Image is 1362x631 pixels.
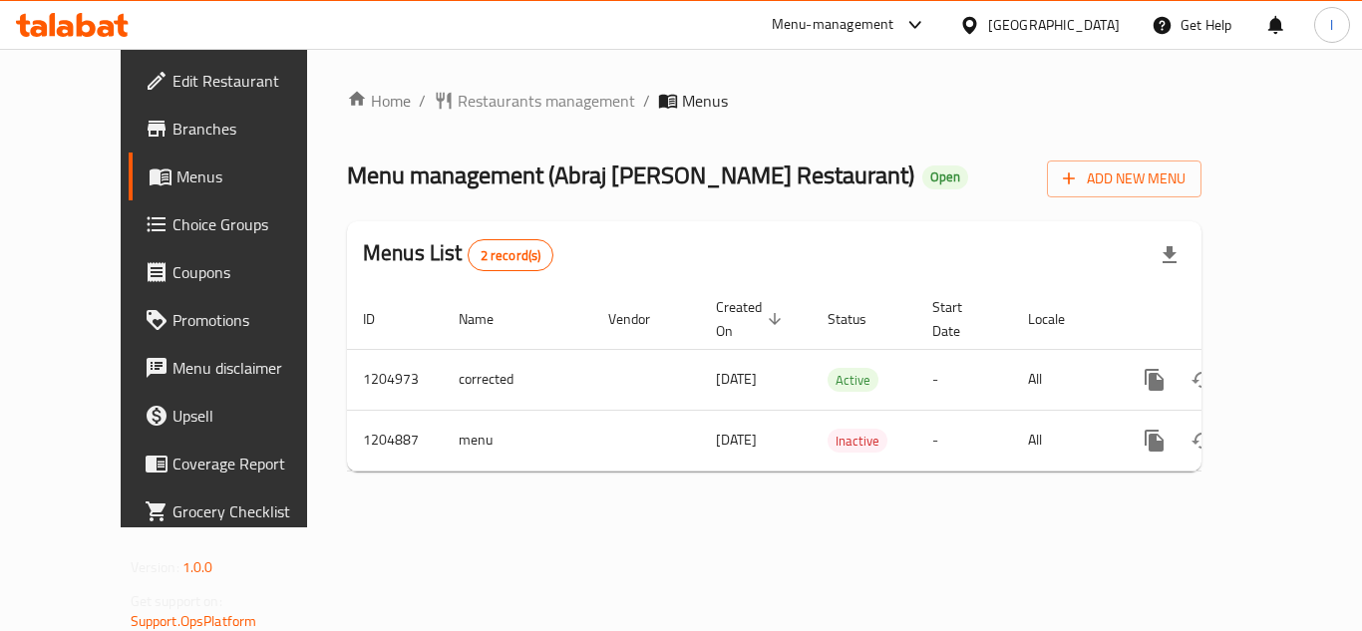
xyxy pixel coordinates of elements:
a: Choice Groups [129,200,348,248]
span: Inactive [828,430,887,453]
td: All [1012,410,1115,471]
td: All [1012,349,1115,410]
button: Change Status [1179,356,1226,404]
span: Edit Restaurant [172,69,332,93]
button: more [1131,417,1179,465]
span: Active [828,369,878,392]
nav: breadcrumb [347,89,1201,113]
span: Locale [1028,307,1091,331]
td: - [916,349,1012,410]
span: Coverage Report [172,452,332,475]
span: Branches [172,117,332,141]
td: - [916,410,1012,471]
span: ID [363,307,401,331]
span: Coupons [172,260,332,284]
span: Choice Groups [172,212,332,236]
span: Status [828,307,892,331]
span: Restaurants management [458,89,635,113]
th: Actions [1115,289,1338,350]
span: Created On [716,295,788,343]
h2: Menus List [363,238,553,271]
a: Promotions [129,296,348,344]
span: 1.0.0 [182,554,213,580]
a: Coverage Report [129,440,348,487]
td: corrected [443,349,592,410]
span: Menus [682,89,728,113]
span: [DATE] [716,427,757,453]
span: Menus [176,164,332,188]
a: Upsell [129,392,348,440]
span: Menu disclaimer [172,356,332,380]
td: 1204887 [347,410,443,471]
span: Menu management ( Abraj [PERSON_NAME] Restaurant ) [347,153,914,197]
a: Grocery Checklist [129,487,348,535]
button: Change Status [1179,417,1226,465]
table: enhanced table [347,289,1338,472]
div: Export file [1146,231,1193,279]
a: Home [347,89,411,113]
button: more [1131,356,1179,404]
div: Inactive [828,429,887,453]
a: Branches [129,105,348,153]
a: Coupons [129,248,348,296]
span: Name [459,307,519,331]
span: l [1330,14,1333,36]
span: Version: [131,554,179,580]
div: Open [922,165,968,189]
div: [GEOGRAPHIC_DATA] [988,14,1120,36]
a: Restaurants management [434,89,635,113]
div: Active [828,368,878,392]
span: Start Date [932,295,988,343]
span: Upsell [172,404,332,428]
div: Total records count [468,239,554,271]
span: Get support on: [131,588,222,614]
li: / [419,89,426,113]
a: Edit Restaurant [129,57,348,105]
td: menu [443,410,592,471]
span: Vendor [608,307,676,331]
div: Menu-management [772,13,894,37]
span: Open [922,168,968,185]
span: Add New Menu [1063,166,1186,191]
button: Add New Menu [1047,160,1201,197]
a: Menus [129,153,348,200]
td: 1204973 [347,349,443,410]
li: / [643,89,650,113]
span: Promotions [172,308,332,332]
a: Menu disclaimer [129,344,348,392]
span: 2 record(s) [469,246,553,265]
span: [DATE] [716,366,757,392]
span: Grocery Checklist [172,499,332,523]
